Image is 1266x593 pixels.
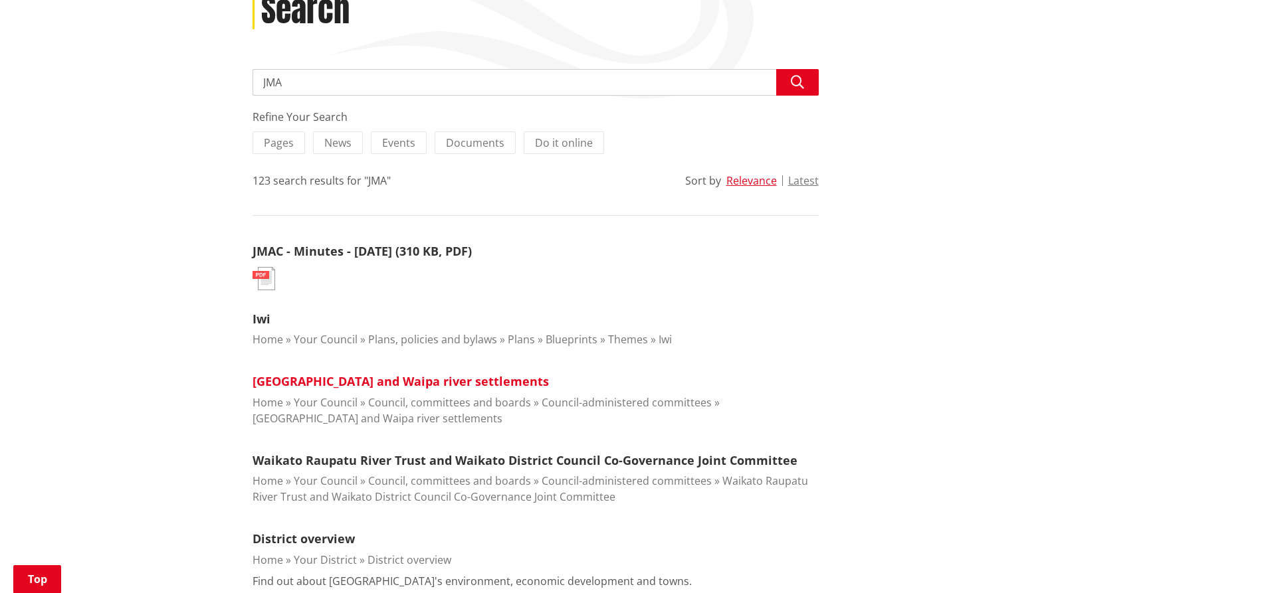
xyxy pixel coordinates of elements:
[542,395,712,410] a: Council-administered committees
[294,332,358,347] a: Your Council
[368,395,531,410] a: Council, committees and boards
[253,552,283,567] a: Home
[368,473,531,488] a: Council, committees and boards
[324,135,352,150] span: News
[264,135,294,150] span: Pages
[253,332,283,347] a: Home
[253,311,270,327] a: Iwi
[253,395,283,410] a: Home
[253,267,275,290] img: document-pdf.svg
[294,395,358,410] a: Your Council
[253,531,355,547] a: District overview
[253,452,797,468] a: Waikato Raupatu River Trust and Waikato District Council Co-Governance Joint Committee
[382,135,415,150] span: Events
[253,69,819,96] input: Search input
[368,552,451,567] a: District overview
[508,332,535,347] a: Plans
[253,473,808,504] a: Waikato Raupatu River Trust and Waikato District Council Co-Governance Joint Committee
[294,473,358,488] a: Your Council
[253,411,502,426] a: [GEOGRAPHIC_DATA] and Waipa river settlements
[294,552,357,567] a: Your District
[253,173,391,189] div: 123 search results for "JMA"
[659,332,672,347] a: Iwi
[368,332,497,347] a: Plans, policies and bylaws
[253,243,472,259] a: JMAC - Minutes - [DATE] (310 KB, PDF)
[608,332,648,347] a: Themes
[546,332,597,347] a: Blueprints
[13,565,61,593] a: Top
[685,173,721,189] div: Sort by
[788,175,819,187] button: Latest
[253,473,283,488] a: Home
[535,135,593,150] span: Do it online
[542,473,712,488] a: Council-administered committees
[253,109,819,125] div: Refine Your Search
[446,135,504,150] span: Documents
[1205,537,1253,585] iframe: Messenger Launcher
[253,373,549,389] a: [GEOGRAPHIC_DATA] and Waipa river settlements
[726,175,777,187] button: Relevance
[253,573,692,589] p: Find out about [GEOGRAPHIC_DATA]'s environment, economic development and towns.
